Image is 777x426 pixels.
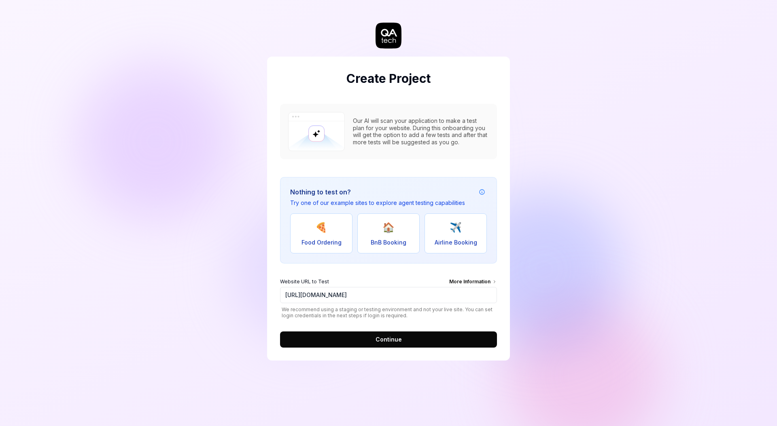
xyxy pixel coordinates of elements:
span: 🏠 [382,220,395,235]
span: BnB Booking [371,238,406,247]
button: Continue [280,331,497,348]
span: Airline Booking [435,238,477,247]
div: Our AI will scan your application to make a test plan for your website. During this onboarding yo... [353,117,489,146]
span: ✈️ [450,220,462,235]
h2: Create Project [280,70,497,88]
span: We recommend using a staging or testing environment and not your live site. You can set login cre... [280,306,497,318]
span: Food Ordering [301,238,342,247]
span: Continue [376,335,402,344]
button: ✈️Airline Booking [425,213,487,253]
button: 🏠BnB Booking [357,213,420,253]
div: More Information [449,278,497,287]
span: Website URL to Test [280,278,329,287]
p: Try one of our example sites to explore agent testing capabilities [290,198,465,207]
h3: Nothing to test on? [290,187,465,197]
span: 🍕 [315,220,327,235]
button: Example attribution information [477,187,487,197]
input: Website URL to TestMore Information [280,287,497,303]
button: 🍕Food Ordering [290,213,352,253]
